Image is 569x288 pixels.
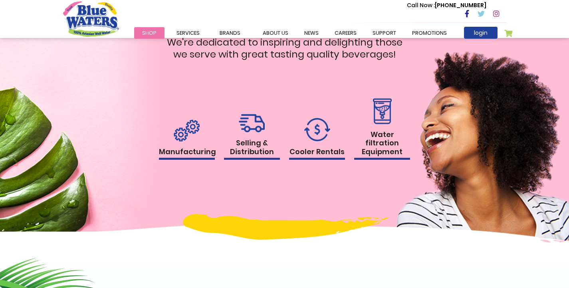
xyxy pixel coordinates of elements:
p: We're dedicated to inspiring and delighting those we serve with great tasting quality beverages! [159,36,410,60]
span: Services [176,29,200,37]
a: Water filtration Equipment [354,98,410,160]
h1: Cooler Rentals [289,147,345,160]
img: rental [304,118,330,141]
p: [PHONE_NUMBER] [407,1,486,10]
a: about us [255,27,296,39]
a: Cooler Rentals [289,118,345,160]
a: store logo [63,1,119,36]
h1: Selling & Distribution [224,139,280,160]
span: Brands [220,29,240,37]
a: Manufacturing [159,119,215,160]
span: Call Now : [407,1,435,9]
a: News [296,27,327,39]
span: Shop [142,29,157,37]
a: careers [327,27,365,39]
a: Selling & Distribution [224,114,280,160]
a: Promotions [404,27,455,39]
a: support [365,27,404,39]
img: rental [174,119,200,141]
img: rental [239,114,265,133]
a: login [464,27,498,39]
h1: Manufacturing [159,147,215,160]
img: rental [371,98,394,124]
h1: Water filtration Equipment [354,130,410,160]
